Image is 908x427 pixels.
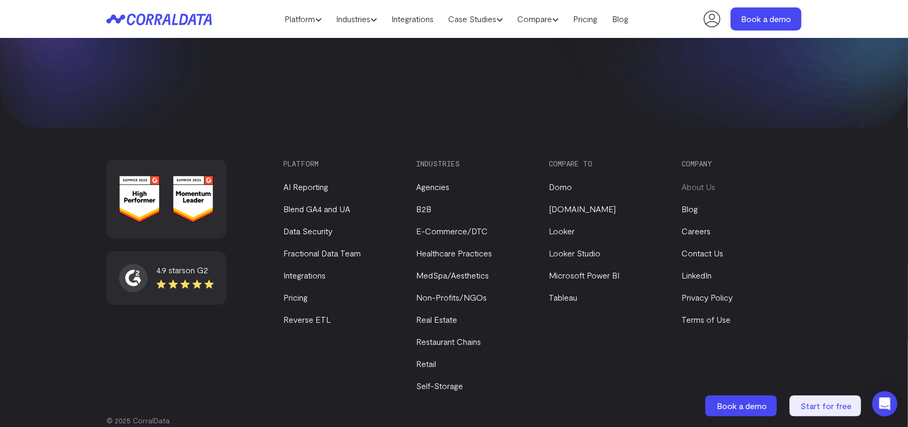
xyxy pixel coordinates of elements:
[801,401,852,411] span: Start for free
[682,248,723,258] a: Contact Us
[156,264,214,276] div: 4.9 stars
[416,204,431,214] a: B2B
[416,160,531,168] h3: Industries
[416,248,492,258] a: Healthcare Practices
[549,248,600,258] a: Looker Studio
[416,336,481,346] a: Restaurant Chains
[731,7,802,31] a: Book a demo
[682,226,710,236] a: Careers
[717,401,767,411] span: Book a demo
[549,182,572,192] a: Domo
[283,292,308,302] a: Pricing
[682,160,796,168] h3: Company
[416,292,487,302] a: Non-Profits/NGOs
[605,11,636,27] a: Blog
[283,248,361,258] a: Fractional Data Team
[384,11,441,27] a: Integrations
[549,226,575,236] a: Looker
[283,182,328,192] a: AI Reporting
[872,391,897,416] div: Open Intercom Messenger
[682,204,698,214] a: Blog
[566,11,605,27] a: Pricing
[416,314,457,324] a: Real Estate
[441,11,510,27] a: Case Studies
[549,204,616,214] a: [DOMAIN_NAME]
[283,204,350,214] a: Blend GA4 and UA
[510,11,566,27] a: Compare
[682,314,731,324] a: Terms of Use
[705,395,779,416] a: Book a demo
[283,314,331,324] a: Reverse ETL
[278,11,329,27] a: Platform
[416,381,463,391] a: Self-Storage
[416,270,489,280] a: MedSpa/Aesthetics
[106,415,802,426] p: © 2025 CorralData
[283,226,332,236] a: Data Security
[549,160,664,168] h3: Compare to
[682,270,712,280] a: LinkedIn
[416,226,488,236] a: E-Commerce/DTC
[682,292,733,302] a: Privacy Policy
[283,270,325,280] a: Integrations
[416,359,436,369] a: Retail
[682,182,715,192] a: About Us
[329,11,384,27] a: Industries
[549,270,619,280] a: Microsoft Power BI
[549,292,577,302] a: Tableau
[119,264,214,292] a: 4.9 starson G2
[185,265,208,275] span: on G2
[283,160,398,168] h3: Platform
[789,395,863,416] a: Start for free
[416,182,449,192] a: Agencies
